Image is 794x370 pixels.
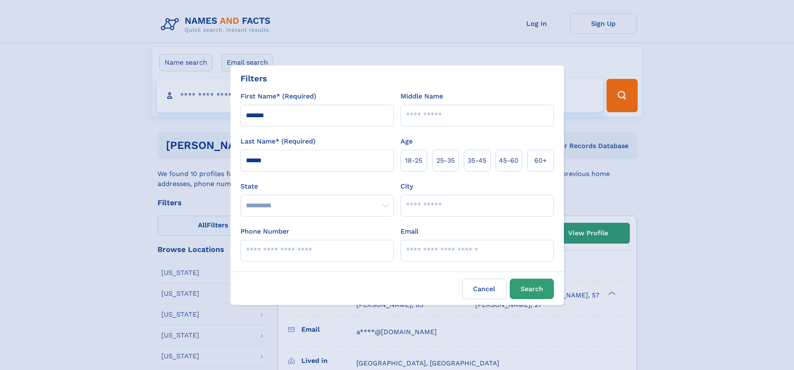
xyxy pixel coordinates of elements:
label: City [401,181,413,191]
label: Middle Name [401,91,443,101]
label: Last Name* (Required) [240,136,316,146]
label: First Name* (Required) [240,91,316,101]
span: 25‑35 [436,156,455,166]
button: Search [510,279,554,299]
span: 35‑45 [468,156,486,166]
label: Age [401,136,413,146]
span: 60+ [534,156,547,166]
span: 18‑25 [405,156,422,166]
label: Cancel [462,279,506,299]
div: Filters [240,72,267,85]
span: 45‑60 [499,156,518,166]
label: State [240,181,394,191]
label: Email [401,227,418,237]
label: Phone Number [240,227,289,237]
